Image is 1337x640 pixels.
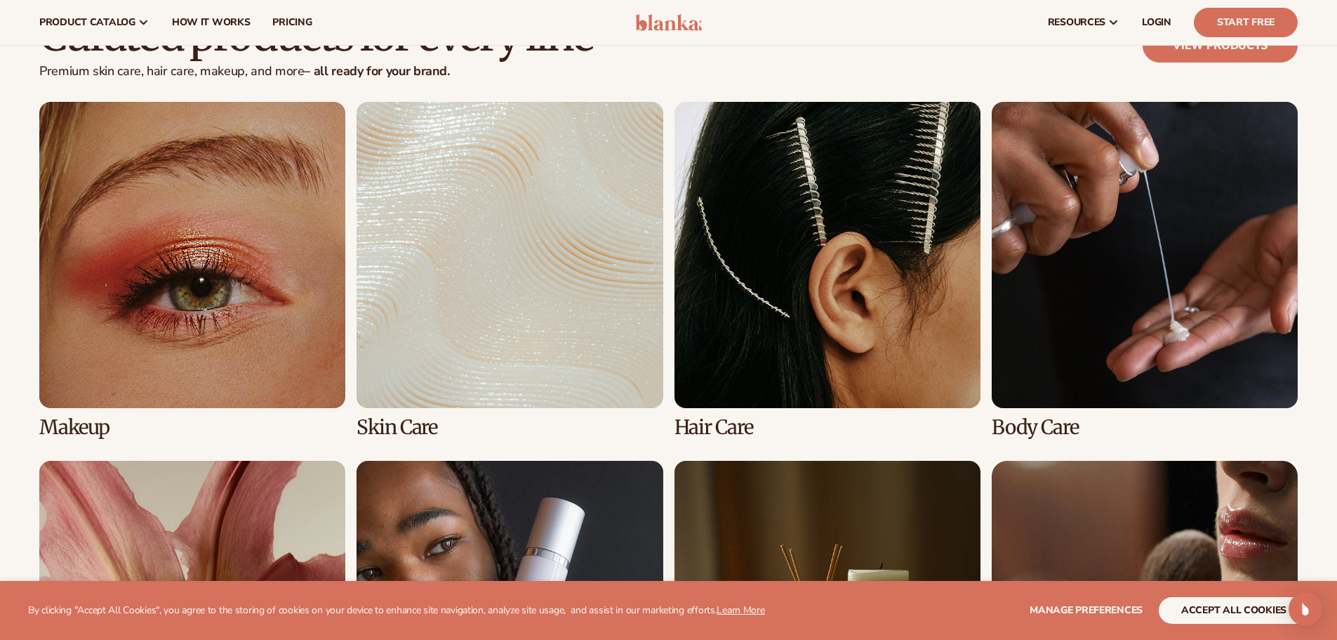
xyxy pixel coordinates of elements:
p: By clicking "Accept All Cookies", you agree to the storing of cookies on your device to enhance s... [28,605,765,617]
span: Manage preferences [1030,603,1143,617]
span: product catalog [39,17,135,28]
a: Start Free [1194,8,1298,37]
div: 4 / 8 [992,102,1298,438]
img: logo [635,14,702,31]
span: How It Works [172,17,251,28]
div: 1 / 8 [39,102,345,438]
button: Manage preferences [1030,597,1143,624]
div: 2 / 8 [357,102,663,438]
p: Premium skin care, hair care, makeup, and more [39,64,593,79]
strong: – all ready for your brand. [304,63,449,79]
h3: Hair Care [674,417,980,438]
button: accept all cookies [1159,597,1309,624]
h3: Skin Care [357,417,663,438]
div: 3 / 8 [674,102,980,438]
h3: Makeup [39,417,345,438]
span: pricing [272,17,312,28]
h3: Body Care [992,417,1298,438]
span: LOGIN [1142,17,1171,28]
div: Open Intercom Messenger [1289,592,1322,626]
a: Learn More [717,603,764,617]
span: resources [1048,17,1105,28]
h2: Curated products for every line [39,11,593,58]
